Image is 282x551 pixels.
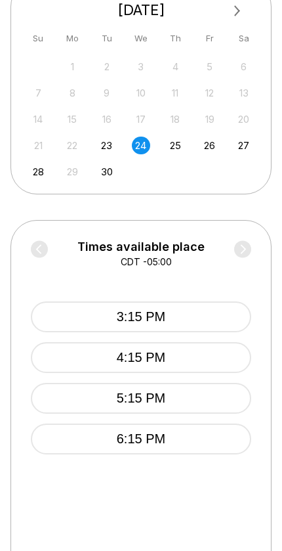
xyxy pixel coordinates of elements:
[227,1,248,22] button: Next Month
[132,30,150,47] div: We
[31,342,251,373] button: 4:15 PM
[31,301,251,332] button: 3:15 PM
[64,137,81,154] div: Not available Monday, September 22nd, 2025
[24,1,258,19] div: [DATE]
[235,84,252,102] div: Not available Saturday, September 13th, 2025
[201,137,218,154] div: Choose Friday, September 26th, 2025
[121,255,172,269] span: CDT -05:00
[30,84,47,102] div: Not available Sunday, September 7th, 2025
[30,30,47,47] div: Su
[64,30,81,47] div: Mo
[201,110,218,128] div: Not available Friday, September 19th, 2025
[201,58,218,76] div: Not available Friday, September 5th, 2025
[64,84,81,102] div: Not available Monday, September 8th, 2025
[30,163,47,181] div: Choose Sunday, September 28th, 2025
[235,30,252,47] div: Sa
[30,137,47,154] div: Not available Sunday, September 21st, 2025
[98,137,115,154] div: Choose Tuesday, September 23rd, 2025
[98,163,115,181] div: Choose Tuesday, September 30th, 2025
[64,110,81,128] div: Not available Monday, September 15th, 2025
[30,110,47,128] div: Not available Sunday, September 14th, 2025
[167,84,184,102] div: Not available Thursday, September 11th, 2025
[64,163,81,181] div: Not available Monday, September 29th, 2025
[31,424,251,454] button: 6:15 PM
[235,58,252,76] div: Not available Saturday, September 6th, 2025
[98,110,115,128] div: Not available Tuesday, September 16th, 2025
[167,110,184,128] div: Not available Thursday, September 18th, 2025
[77,240,205,253] span: Times available place
[31,383,251,414] button: 5:15 PM
[98,84,115,102] div: Not available Tuesday, September 9th, 2025
[64,58,81,76] div: Not available Monday, September 1st, 2025
[98,30,115,47] div: Tu
[235,137,252,154] div: Choose Saturday, September 27th, 2025
[167,58,184,76] div: Not available Thursday, September 4th, 2025
[132,110,150,128] div: Not available Wednesday, September 17th, 2025
[98,58,115,76] div: Not available Tuesday, September 2nd, 2025
[201,84,218,102] div: Not available Friday, September 12th, 2025
[167,137,184,154] div: Choose Thursday, September 25th, 2025
[201,30,218,47] div: Fr
[167,30,184,47] div: Th
[132,84,150,102] div: Not available Wednesday, September 10th, 2025
[132,137,150,154] div: Choose Wednesday, September 24th, 2025
[132,58,150,76] div: Not available Wednesday, September 3rd, 2025
[28,56,254,181] div: month 2025-09
[235,110,252,128] div: Not available Saturday, September 20th, 2025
